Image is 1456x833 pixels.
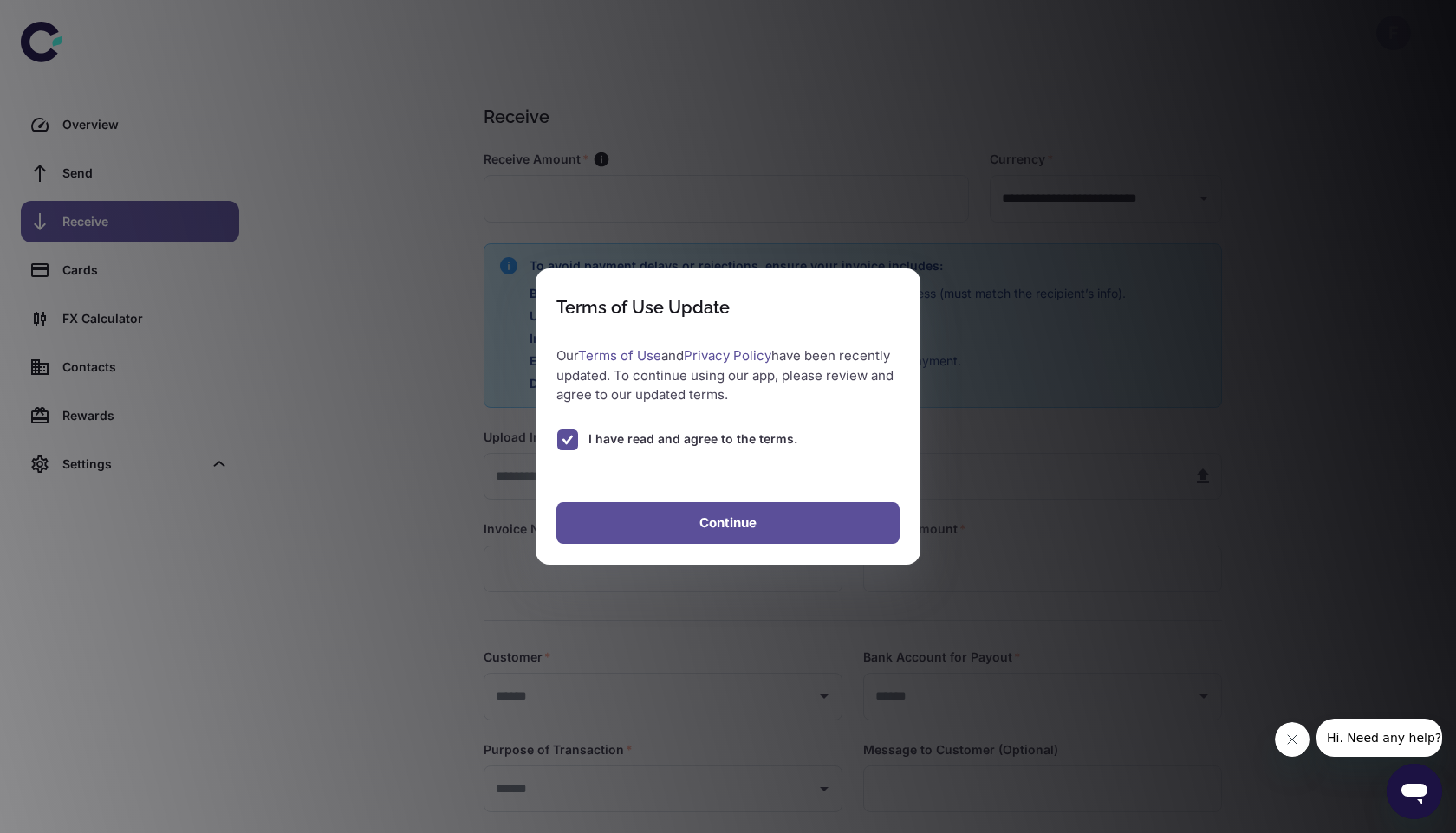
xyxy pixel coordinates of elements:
a: Privacy Policy [684,347,771,364]
p: Our and have been recently updated. To continue using our app, please review and agree to our upd... [556,346,900,405]
iframe: Close message [1275,722,1310,757]
a: Terms of Use [578,347,661,364]
div: Terms of Use Update [556,297,730,318]
span: I have read and agree to the terms. [588,429,797,449]
button: Continue [556,502,900,544]
iframe: Button to launch messaging window [1387,764,1442,819]
iframe: Message from company [1316,719,1442,757]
